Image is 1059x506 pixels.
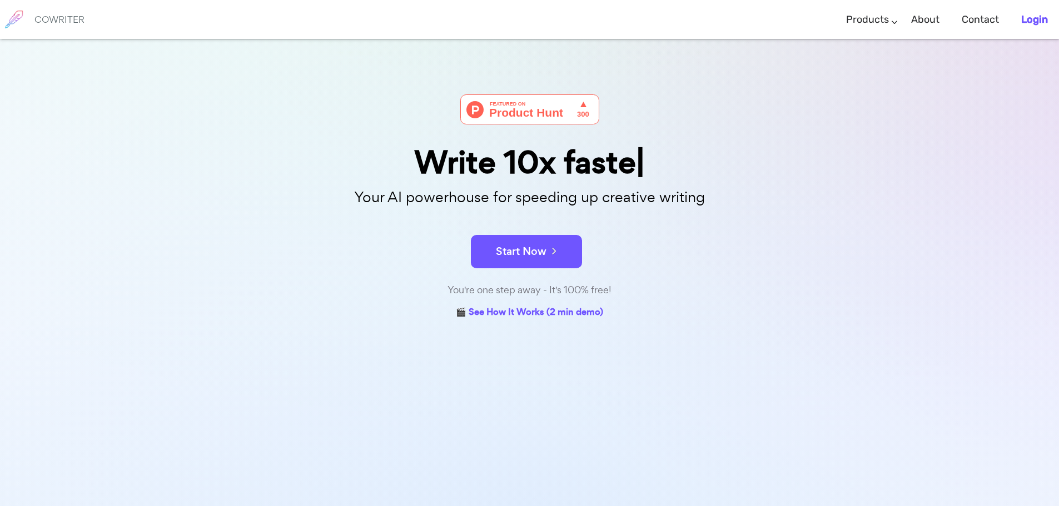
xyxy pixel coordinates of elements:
a: Contact [962,3,999,36]
img: Cowriter - Your AI buddy for speeding up creative writing | Product Hunt [460,94,599,124]
a: About [911,3,939,36]
a: Products [846,3,889,36]
a: 🎬 See How It Works (2 min demo) [456,304,603,322]
b: Login [1021,13,1048,26]
a: Login [1021,3,1048,36]
div: You're one step away - It's 100% free! [252,282,808,298]
button: Start Now [471,235,582,268]
div: Write 10x faste [252,147,808,178]
p: Your AI powerhouse for speeding up creative writing [252,186,808,209]
h6: COWRITER [34,14,84,24]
